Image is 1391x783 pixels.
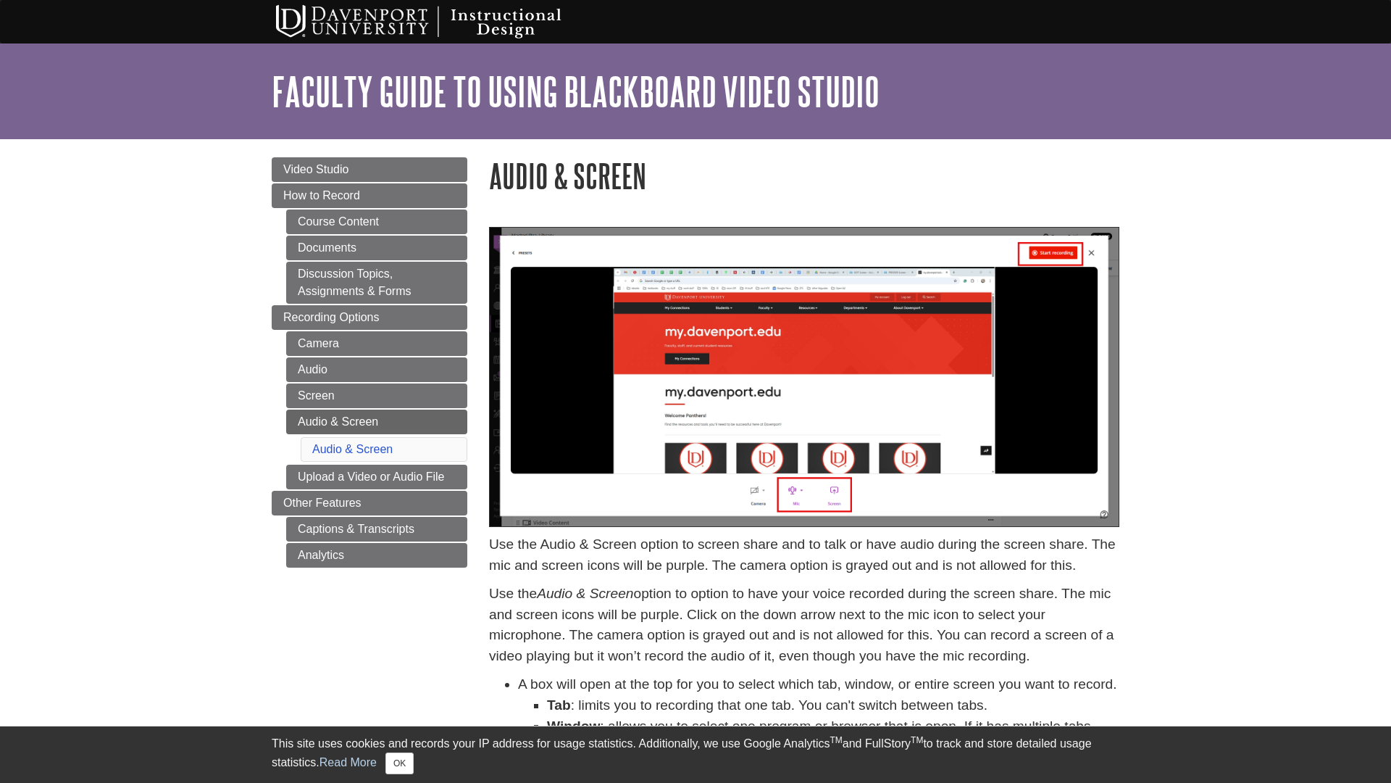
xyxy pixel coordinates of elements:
li: : limits you to recording that one tab. You can't switch between tabs. [547,695,1119,716]
a: Camera [286,331,467,356]
a: Screen [286,384,467,408]
span: Other Features [283,497,362,509]
p: Use the Audio & Screen option to screen share and to talk or have audio during the screen share. ... [489,534,1119,576]
div: Guide Page Menu [272,157,467,568]
em: Audio & Screen [537,586,633,601]
p: Use the option to option to have your voice recorded during the screen share. The mic and screen ... [489,584,1119,667]
a: Discussion Topics, Assignments & Forms [286,262,467,304]
a: Analytics [286,543,467,568]
strong: Window [547,718,600,734]
a: Recording Options [272,305,467,330]
strong: Tab [547,697,571,713]
img: Davenport University Instructional Design [264,4,612,40]
button: Close [385,753,414,774]
a: How to Record [272,183,467,208]
a: Read More [319,756,377,768]
a: Audio [286,357,467,382]
a: Faculty Guide to Using Blackboard Video Studio [272,69,880,114]
a: Audio & Screen [312,443,393,455]
span: How to Record [283,189,360,202]
img: audio and screen [489,227,1119,527]
a: Documents [286,236,467,260]
sup: TM [830,735,842,745]
a: Audio & Screen [286,410,467,434]
span: Recording Options [283,311,380,323]
sup: TM [911,735,923,745]
a: Video Studio [272,157,467,182]
li: : allows you to select one program or browser that is open. If it has multiple tabs (like a brows... [547,716,1119,758]
h1: Audio & Screen [489,157,1119,194]
a: Captions & Transcripts [286,517,467,542]
div: This site uses cookies and records your IP address for usage statistics. Additionally, we use Goo... [272,735,1119,774]
a: Course Content [286,210,467,234]
span: Video Studio [283,163,348,175]
a: Other Features [272,491,467,515]
a: Upload a Video or Audio File [286,465,467,489]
